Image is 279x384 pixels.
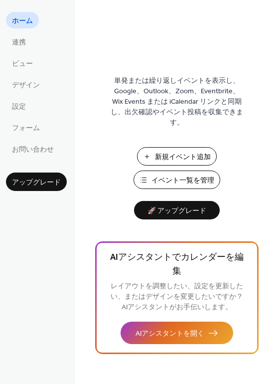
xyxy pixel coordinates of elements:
span: レイアウトを調整したい、設定を更新したい、またはデザインを変更したいですか？AIアシスタントがお手伝いします。 [111,280,243,314]
span: お問い合わせ [12,145,54,155]
a: お問い合わせ [6,141,60,157]
button: 新規イベント追加 [137,147,217,166]
span: フォーム [12,123,40,134]
span: アップグレード [12,178,61,188]
a: ビュー [6,55,39,71]
span: 🚀 アップグレード [140,204,214,218]
span: ビュー [12,59,33,69]
span: 単発または繰り返しイベントを表示し、Google、Outlook、Zoom、Eventbrite、Wix Events または iCalendar リンクと同期し、出欠確認やイベント投稿を収集で... [110,76,244,128]
a: デザイン [6,76,46,93]
span: デザイン [12,80,40,91]
a: フォーム [6,119,46,136]
span: 設定 [12,102,26,112]
button: アップグレード [6,173,67,191]
button: AIアシスタントを開く [121,322,233,344]
a: 設定 [6,98,32,114]
span: AIアシスタントでカレンダーを編集 [110,251,244,279]
span: 連携 [12,37,26,48]
a: ホーム [6,12,39,28]
span: イベント一覧を管理 [151,176,214,186]
span: ホーム [12,16,33,26]
span: 新規イベント追加 [155,152,211,163]
button: イベント一覧を管理 [134,171,220,189]
a: 連携 [6,33,32,50]
span: AIアシスタントを開く [136,329,204,339]
button: 🚀 アップグレード [134,201,220,219]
